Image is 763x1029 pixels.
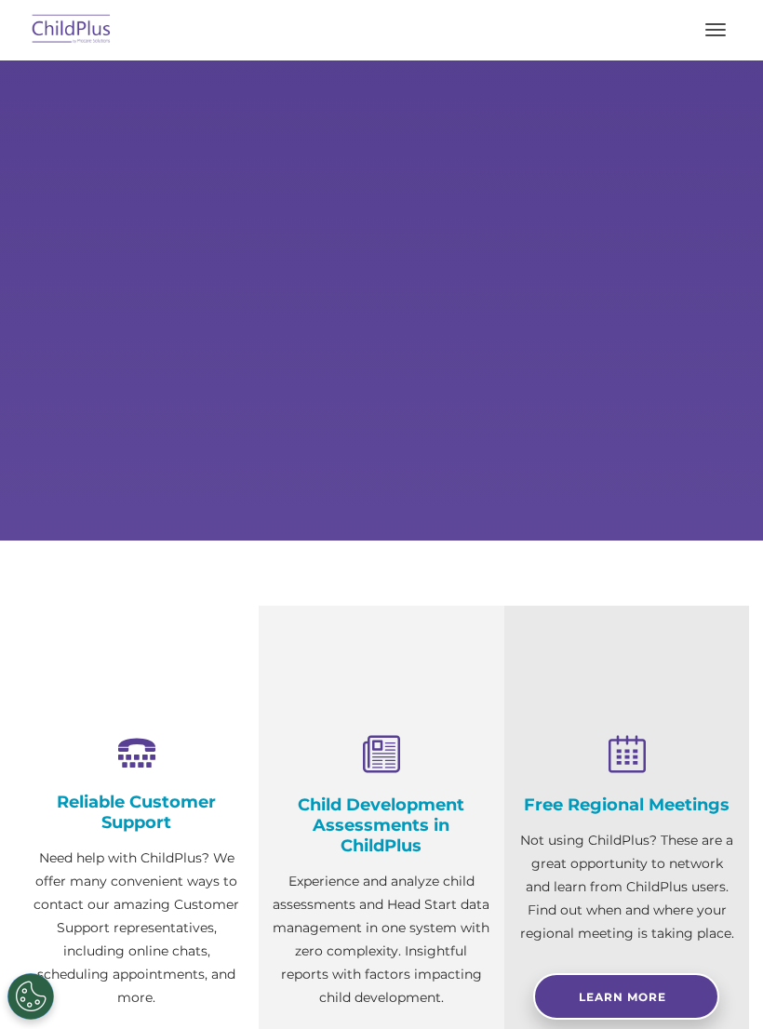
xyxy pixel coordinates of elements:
[273,795,489,856] h4: Child Development Assessments in ChildPlus
[28,847,245,1009] p: Need help with ChildPlus? We offer many convenient ways to contact our amazing Customer Support r...
[518,829,735,945] p: Not using ChildPlus? These are a great opportunity to network and learn from ChildPlus users. Fin...
[28,792,245,833] h4: Reliable Customer Support
[7,973,54,1020] button: Cookies Settings
[28,8,115,52] img: ChildPlus by Procare Solutions
[579,990,666,1004] span: Learn More
[518,795,735,815] h4: Free Regional Meetings
[533,973,719,1020] a: Learn More
[273,870,489,1009] p: Experience and analyze child assessments and Head Start data management in one system with zero c...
